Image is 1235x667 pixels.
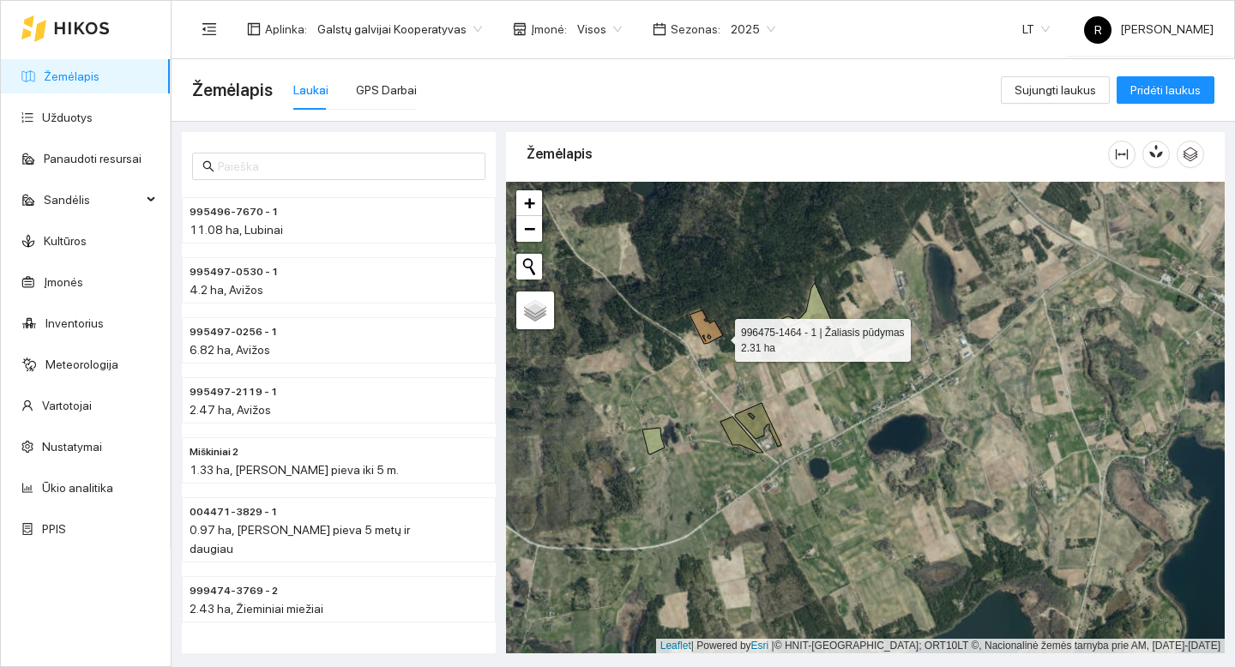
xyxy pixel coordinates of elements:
[190,324,278,340] span: 995497-0256 - 1
[1022,16,1050,42] span: LT
[202,160,214,172] span: search
[190,602,323,616] span: 2.43 ha, Žieminiai miežiai
[1130,81,1201,99] span: Pridėti laukus
[190,583,278,599] span: 999474-3769 - 2
[731,16,775,42] span: 2025
[42,399,92,412] a: Vartotojai
[577,16,622,42] span: Visos
[247,22,261,36] span: layout
[751,640,769,652] a: Esri
[190,403,271,417] span: 2.47 ha, Avižos
[1001,83,1110,97] a: Sujungti laukus
[190,523,410,556] span: 0.97 ha, [PERSON_NAME] pieva 5 metų ir daugiau
[516,216,542,242] a: Zoom out
[671,20,720,39] span: Sezonas :
[190,223,283,237] span: 11.08 ha, Lubinai
[190,283,263,297] span: 4.2 ha, Avižos
[190,463,399,477] span: 1.33 ha, [PERSON_NAME] pieva iki 5 m.
[192,12,226,46] button: menu-fold
[656,639,1225,653] div: | Powered by © HNIT-[GEOGRAPHIC_DATA]; ORT10LT ©, Nacionalinė žemės tarnyba prie AM, [DATE]-[DATE]
[524,218,535,239] span: −
[317,16,482,42] span: Galstų galvijai Kooperatyvas
[524,192,535,213] span: +
[516,291,554,329] a: Layers
[516,190,542,216] a: Zoom in
[265,20,307,39] span: Aplinka :
[1109,147,1135,161] span: column-width
[42,481,113,495] a: Ūkio analitika
[45,358,118,371] a: Meteorologija
[190,264,279,280] span: 995497-0530 - 1
[190,444,238,460] span: Miškiniai 2
[772,640,774,652] span: |
[44,69,99,83] a: Žemėlapis
[293,81,328,99] div: Laukai
[218,157,475,176] input: Paieška
[653,22,666,36] span: calendar
[190,384,278,400] span: 995497-2119 - 1
[660,640,691,652] a: Leaflet
[356,81,417,99] div: GPS Darbai
[513,22,527,36] span: shop
[516,254,542,279] button: Initiate a new search
[1117,83,1214,97] a: Pridėti laukus
[42,440,102,454] a: Nustatymai
[1001,76,1110,104] button: Sujungti laukus
[44,275,83,289] a: Įmonės
[1094,16,1102,44] span: R
[44,183,142,217] span: Sandėlis
[44,152,142,165] a: Panaudoti resursai
[45,316,104,330] a: Inventorius
[202,21,217,37] span: menu-fold
[1117,76,1214,104] button: Pridėti laukus
[1015,81,1096,99] span: Sujungti laukus
[190,204,279,220] span: 995496-7670 - 1
[44,234,87,248] a: Kultūros
[527,129,1108,178] div: Žemėlapis
[192,76,273,104] span: Žemėlapis
[42,522,66,536] a: PPIS
[190,343,270,357] span: 6.82 ha, Avižos
[190,504,278,520] span: 004471-3829 - 1
[1084,22,1214,36] span: [PERSON_NAME]
[42,111,93,124] a: Užduotys
[531,20,567,39] span: Įmonė :
[1108,141,1136,168] button: column-width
